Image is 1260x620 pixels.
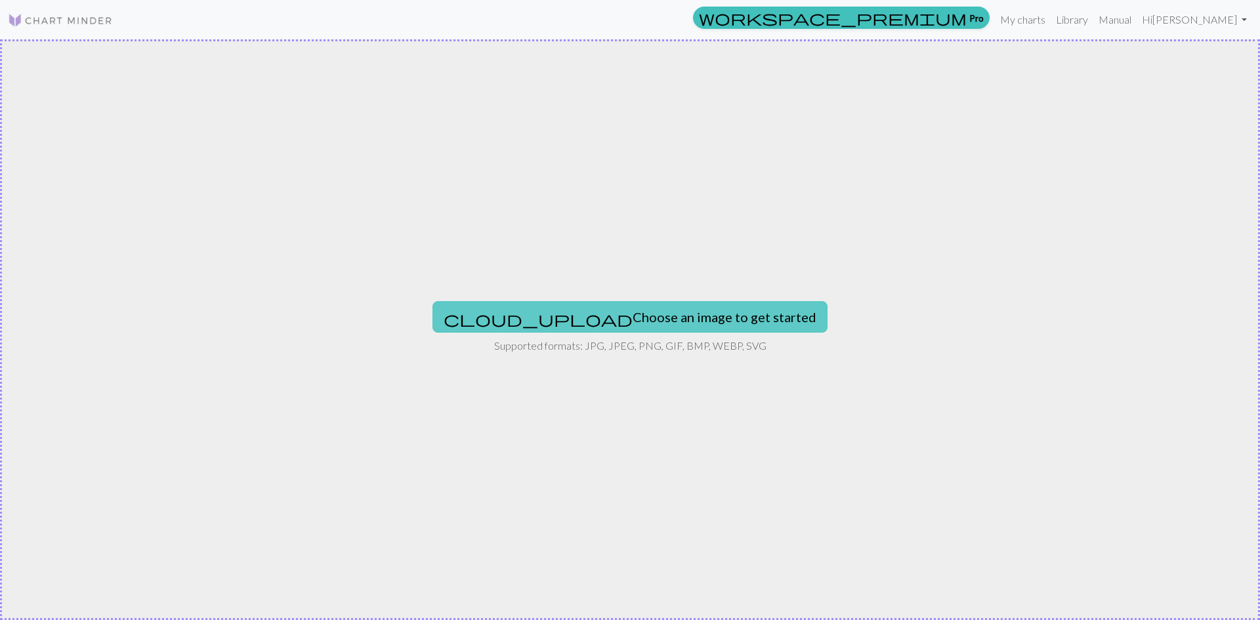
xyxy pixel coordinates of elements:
span: cloud_upload [444,310,633,328]
a: My charts [995,7,1051,33]
a: Library [1051,7,1093,33]
button: Choose an image to get started [432,301,828,333]
a: Pro [693,7,990,29]
p: Supported formats: JPG, JPEG, PNG, GIF, BMP, WEBP, SVG [494,338,766,354]
span: workspace_premium [699,9,967,27]
a: Hi[PERSON_NAME] [1137,7,1252,33]
a: Manual [1093,7,1137,33]
img: Logo [8,12,113,28]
